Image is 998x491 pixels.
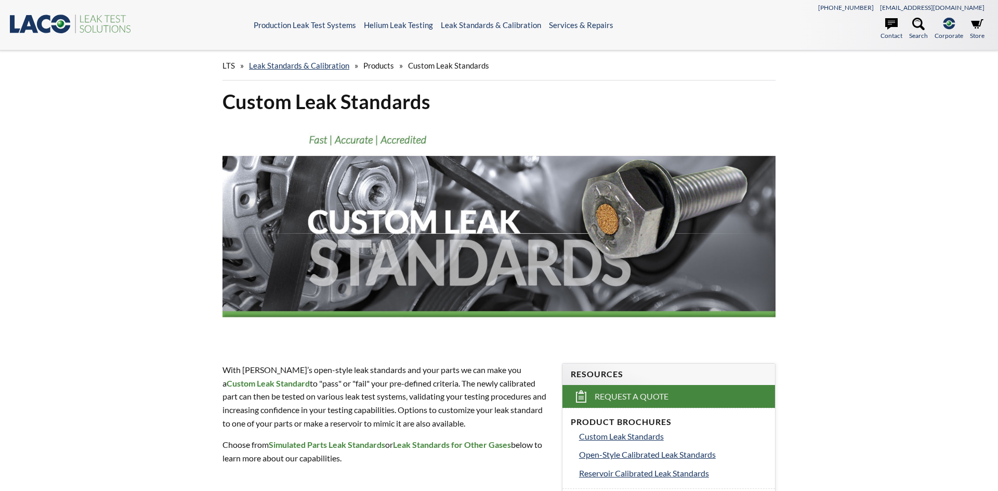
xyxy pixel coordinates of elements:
img: Customer Leak Standards header [222,123,776,344]
span: Products [363,61,394,70]
p: With [PERSON_NAME]’s open-style leak standards and your parts we can make you a to "pass" or "fai... [222,363,549,430]
h4: Resources [571,369,767,380]
p: Choose from or below to learn more about our capabilities. [222,438,549,465]
a: Open-Style Calibrated Leak Standards [579,448,767,461]
span: LTS [222,61,235,70]
a: Custom Leak Standards [579,430,767,443]
span: Reservoir Calibrated Leak Standards [579,468,709,478]
a: Request a Quote [562,385,775,408]
a: [EMAIL_ADDRESS][DOMAIN_NAME] [880,4,984,11]
strong: Simulated Parts Leak Standards [269,440,385,449]
a: Search [909,18,928,41]
h4: Product Brochures [571,417,767,428]
span: Custom Leak Standards [408,61,489,70]
a: Services & Repairs [549,20,613,30]
h1: Custom Leak Standards [222,89,776,114]
a: Store [970,18,984,41]
strong: Custom Leak Standard [227,378,310,388]
strong: Leak Standards for Other Gases [393,440,511,449]
span: Request a Quote [595,391,668,402]
a: Leak Standards & Calibration [441,20,541,30]
a: Helium Leak Testing [364,20,433,30]
a: Contact [881,18,902,41]
a: Production Leak Test Systems [254,20,356,30]
span: Open-Style Calibrated Leak Standards [579,449,716,459]
a: [PHONE_NUMBER] [818,4,874,11]
span: Custom Leak Standards [579,431,664,441]
a: Leak Standards & Calibration [249,61,349,70]
span: Corporate [935,31,963,41]
a: Reservoir Calibrated Leak Standards [579,467,767,480]
div: » » » [222,51,776,81]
